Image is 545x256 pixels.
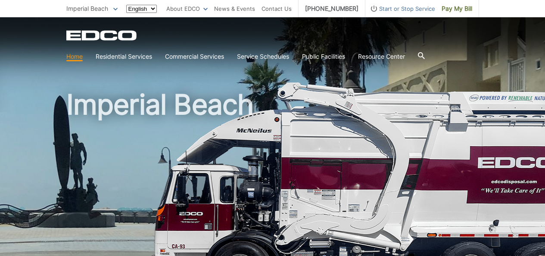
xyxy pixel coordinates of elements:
span: Pay My Bill [442,4,472,13]
a: Contact Us [262,4,292,13]
a: Public Facilities [302,52,345,61]
a: Service Schedules [237,52,289,61]
a: Residential Services [96,52,152,61]
a: News & Events [214,4,255,13]
a: About EDCO [166,4,208,13]
span: Imperial Beach [66,5,108,12]
a: Commercial Services [165,52,224,61]
a: Home [66,52,83,61]
a: EDCD logo. Return to the homepage. [66,30,138,41]
select: Select a language [126,5,157,13]
a: Resource Center [358,52,405,61]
